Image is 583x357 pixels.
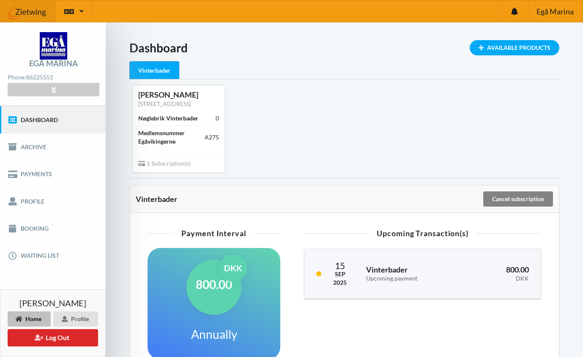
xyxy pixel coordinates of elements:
div: 2025 [333,278,347,287]
div: Nøglebrik Vinterbader [138,114,198,123]
strong: 86225551 [26,74,53,81]
div: [PERSON_NAME] [138,90,219,100]
div: DKK [468,275,529,282]
div: Sep [333,270,347,278]
div: Medlemsnummer Egåvikingerne [138,129,205,146]
div: 0 [216,114,219,123]
h3: 800.00 [468,265,529,282]
div: DKK [219,254,247,282]
div: Upcoming payment [366,275,456,282]
div: 15 [333,261,347,270]
div: Phone: [8,72,99,83]
div: Upcoming Transaction(s) [304,229,541,237]
div: Profile [53,311,98,327]
h1: Annually [191,327,237,342]
div: Egå Marina [29,60,78,67]
button: Log Out [8,329,98,346]
div: Available Products [470,40,559,55]
div: Vinterbader [136,195,482,203]
h3: Vinterbader [366,265,456,282]
div: Cancel subscription [483,191,553,207]
div: Vinterbader [129,61,179,79]
div: A275 [205,133,219,142]
h1: 800.00 [196,277,232,292]
span: Egå Marina [536,8,574,15]
a: [STREET_ADDRESS] [138,100,191,107]
h1: Dashboard [129,40,559,55]
span: 1 Subscription(s) [138,160,191,167]
div: Home [8,311,51,327]
span: [PERSON_NAME] [19,299,86,307]
div: Payment Interval [148,229,280,237]
img: logo [40,32,67,60]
